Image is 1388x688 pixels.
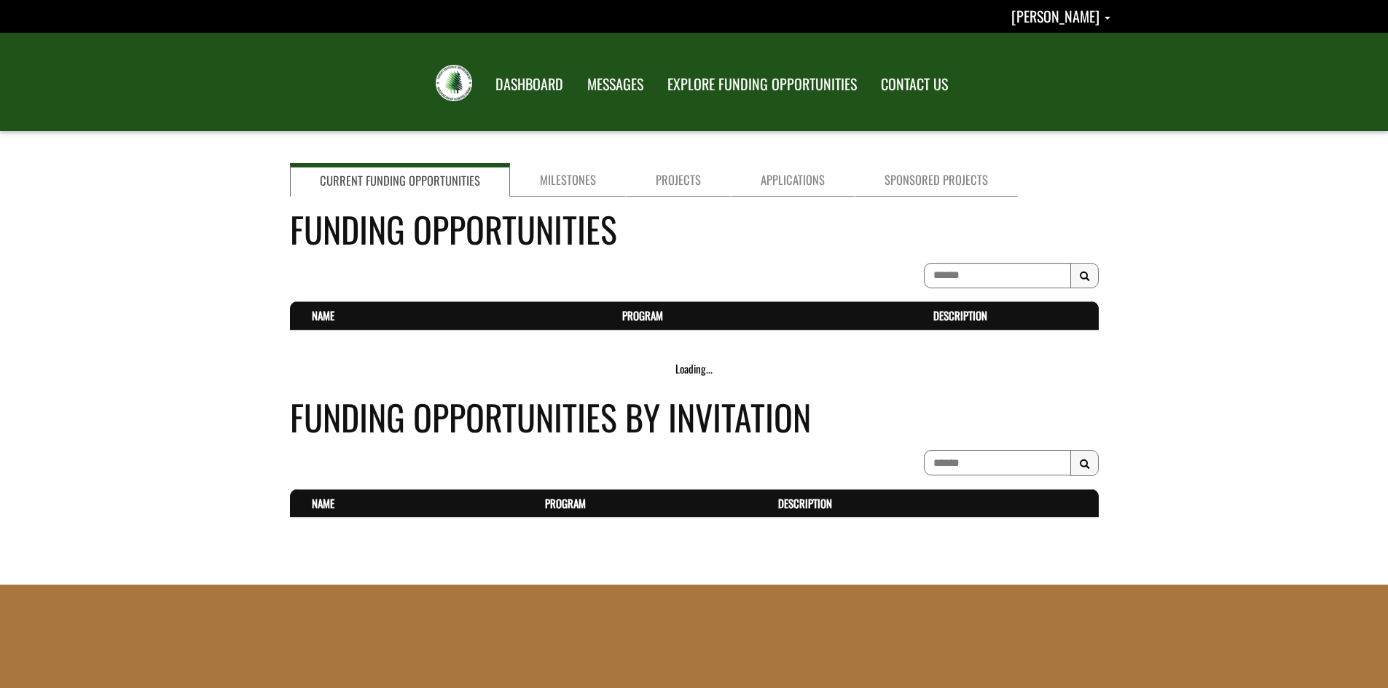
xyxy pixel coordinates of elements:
a: Applications [731,163,855,197]
a: CONTACT US [870,66,959,103]
a: Current Funding Opportunities [290,163,510,197]
a: Description [778,495,832,511]
h4: Funding Opportunities [290,203,1099,255]
img: FRIAA Submissions Portal [436,65,472,101]
div: Loading... [290,361,1099,376]
a: Program [545,495,586,511]
a: Projects [626,163,731,197]
h4: Funding Opportunities By Invitation [290,391,1099,443]
a: DASHBOARD [485,66,574,103]
a: Name [312,495,334,511]
a: Sponsored Projects [855,163,1018,197]
a: Tonia Anderson [1011,5,1110,27]
input: To search on partial text, use the asterisk (*) wildcard character. [924,450,1071,475]
a: Name [312,307,334,323]
button: Search Results [1070,263,1099,289]
button: Search Results [1070,450,1099,476]
a: EXPLORE FUNDING OPPORTUNITIES [656,66,868,103]
a: Milestones [510,163,626,197]
input: To search on partial text, use the asterisk (*) wildcard character. [924,263,1071,288]
span: [PERSON_NAME] [1011,5,1099,27]
a: Program [622,307,663,323]
div: There are no records to display. [290,548,1099,564]
a: Description [933,307,987,323]
th: Actions [1067,489,1099,518]
a: MESSAGES [576,66,654,103]
nav: Main Navigation [482,62,959,103]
